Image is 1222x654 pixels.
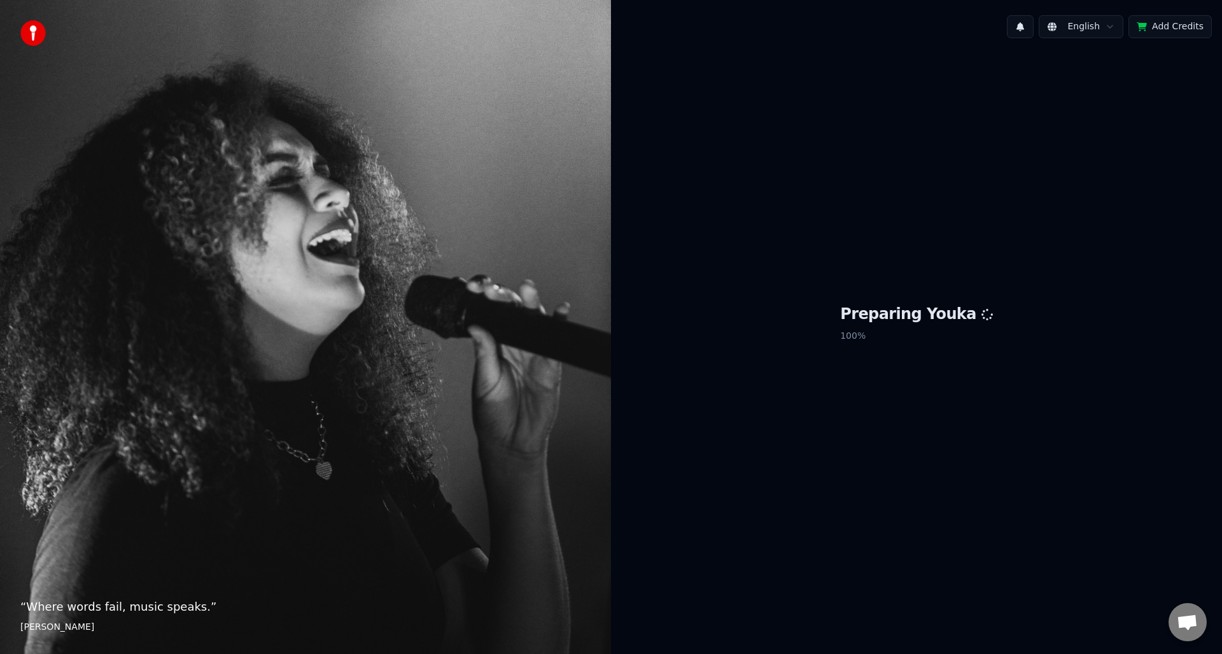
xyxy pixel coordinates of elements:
[20,621,591,634] footer: [PERSON_NAME]
[1169,603,1207,641] div: Open chat
[840,304,993,325] h1: Preparing Youka
[20,598,591,616] p: “ Where words fail, music speaks. ”
[1128,15,1212,38] button: Add Credits
[20,20,46,46] img: youka
[840,325,993,348] p: 100 %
